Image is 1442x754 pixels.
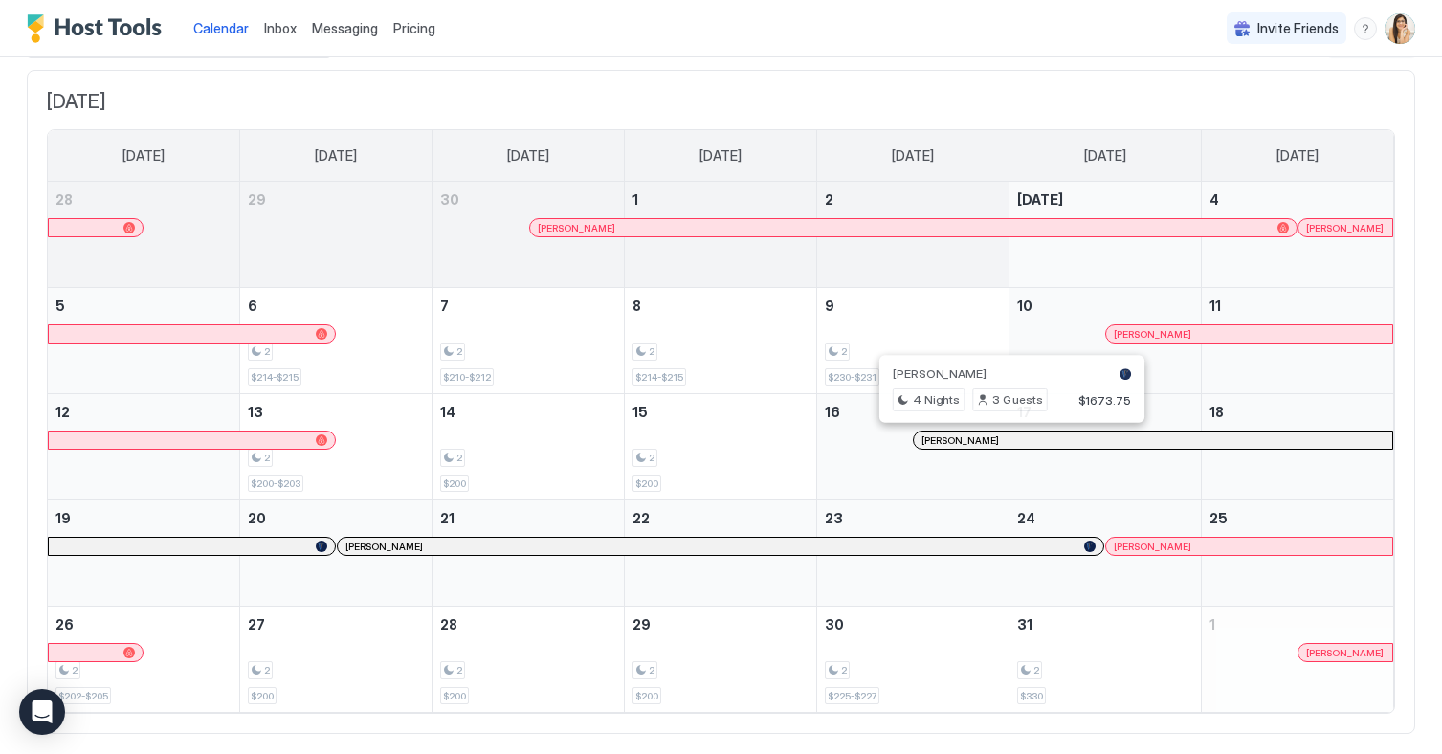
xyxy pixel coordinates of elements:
[240,607,433,713] td: October 27, 2025
[48,288,240,394] td: October 5, 2025
[825,510,843,526] span: 23
[1202,500,1393,536] a: October 25, 2025
[240,607,432,642] a: October 27, 2025
[625,394,816,430] a: October 15, 2025
[443,690,466,702] span: $200
[1020,690,1043,702] span: $330
[680,130,761,182] a: Wednesday
[55,298,65,314] span: 5
[1201,182,1393,288] td: October 4, 2025
[1306,647,1385,659] div: [PERSON_NAME]
[1017,298,1032,314] span: 10
[240,500,432,536] a: October 20, 2025
[315,147,357,165] span: [DATE]
[1114,328,1191,341] span: [PERSON_NAME]
[48,500,239,536] a: October 19, 2025
[48,607,239,642] a: October 26, 2025
[1276,147,1319,165] span: [DATE]
[1202,288,1393,323] a: October 11, 2025
[817,607,1009,642] a: October 30, 2025
[1114,541,1385,553] div: [PERSON_NAME]
[625,607,817,713] td: October 29, 2025
[72,664,78,676] span: 2
[1202,182,1393,217] a: October 4, 2025
[240,500,433,607] td: October 20, 2025
[296,130,376,182] a: Monday
[649,345,654,358] span: 2
[538,222,1289,234] div: [PERSON_NAME]
[48,607,240,713] td: October 26, 2025
[635,690,658,702] span: $200
[825,404,840,420] span: 16
[1017,616,1032,632] span: 31
[1009,288,1201,323] a: October 10, 2025
[456,345,462,358] span: 2
[625,182,817,288] td: October 1, 2025
[488,130,568,182] a: Tuesday
[1114,328,1385,341] div: [PERSON_NAME]
[264,20,297,36] span: Inbox
[433,288,625,394] td: October 7, 2025
[841,345,847,358] span: 2
[48,182,239,217] a: September 28, 2025
[1202,607,1393,642] a: November 1, 2025
[345,541,423,553] span: [PERSON_NAME]
[817,288,1009,323] a: October 9, 2025
[625,288,816,323] a: October 8, 2025
[841,664,847,676] span: 2
[649,452,654,464] span: 2
[625,500,817,607] td: October 22, 2025
[48,288,239,323] a: October 5, 2025
[456,452,462,464] span: 2
[1209,510,1228,526] span: 25
[828,371,876,384] span: $230-$231
[817,500,1009,536] a: October 23, 2025
[1209,404,1224,420] span: 18
[1009,288,1201,394] td: October 10, 2025
[1201,607,1393,713] td: November 1, 2025
[1009,182,1201,217] a: October 3, 2025
[816,500,1009,607] td: October 23, 2025
[240,288,432,323] a: October 6, 2025
[433,500,624,536] a: October 21, 2025
[1209,298,1221,314] span: 11
[251,371,299,384] span: $214-$215
[625,500,816,536] a: October 22, 2025
[873,130,953,182] a: Thursday
[55,191,73,208] span: 28
[433,182,624,217] a: September 30, 2025
[240,288,433,394] td: October 6, 2025
[193,20,249,36] span: Calendar
[55,616,74,632] span: 26
[440,191,459,208] span: 30
[538,222,615,234] span: [PERSON_NAME]
[251,690,274,702] span: $200
[1009,607,1201,642] a: October 31, 2025
[193,18,249,38] a: Calendar
[825,191,833,208] span: 2
[816,182,1009,288] td: October 2, 2025
[625,394,817,500] td: October 15, 2025
[1009,500,1201,607] td: October 24, 2025
[440,616,457,632] span: 28
[1257,130,1338,182] a: Saturday
[433,394,625,500] td: October 14, 2025
[240,394,433,500] td: October 13, 2025
[649,664,654,676] span: 2
[635,477,658,490] span: $200
[828,690,876,702] span: $225-$227
[816,607,1009,713] td: October 30, 2025
[312,18,378,38] a: Messaging
[1065,130,1145,182] a: Friday
[1209,616,1215,632] span: 1
[440,404,455,420] span: 14
[248,404,263,420] span: 13
[699,147,742,165] span: [DATE]
[1306,647,1384,659] span: [PERSON_NAME]
[632,510,650,526] span: 22
[632,616,651,632] span: 29
[1009,394,1201,430] a: October 17, 2025
[1009,607,1201,713] td: October 31, 2025
[345,541,1097,553] div: [PERSON_NAME]
[248,616,265,632] span: 27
